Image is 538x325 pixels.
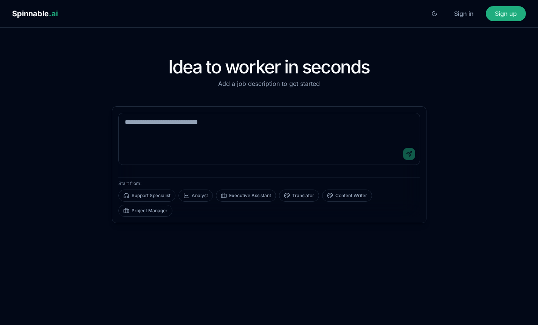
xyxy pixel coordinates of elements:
[118,205,172,217] button: Project Manager
[112,79,426,88] p: Add a job description to get started
[12,9,58,18] span: Spinnable
[118,190,175,202] button: Support Specialist
[322,190,372,202] button: Content Writer
[112,58,426,76] h1: Idea to worker in seconds
[486,6,526,21] button: Sign up
[445,6,483,21] button: Sign in
[118,180,420,187] p: Start from:
[279,190,319,202] button: Translator
[49,9,58,18] span: .ai
[178,190,213,202] button: Analyst
[427,6,442,21] button: Switch to light mode
[216,190,276,202] button: Executive Assistant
